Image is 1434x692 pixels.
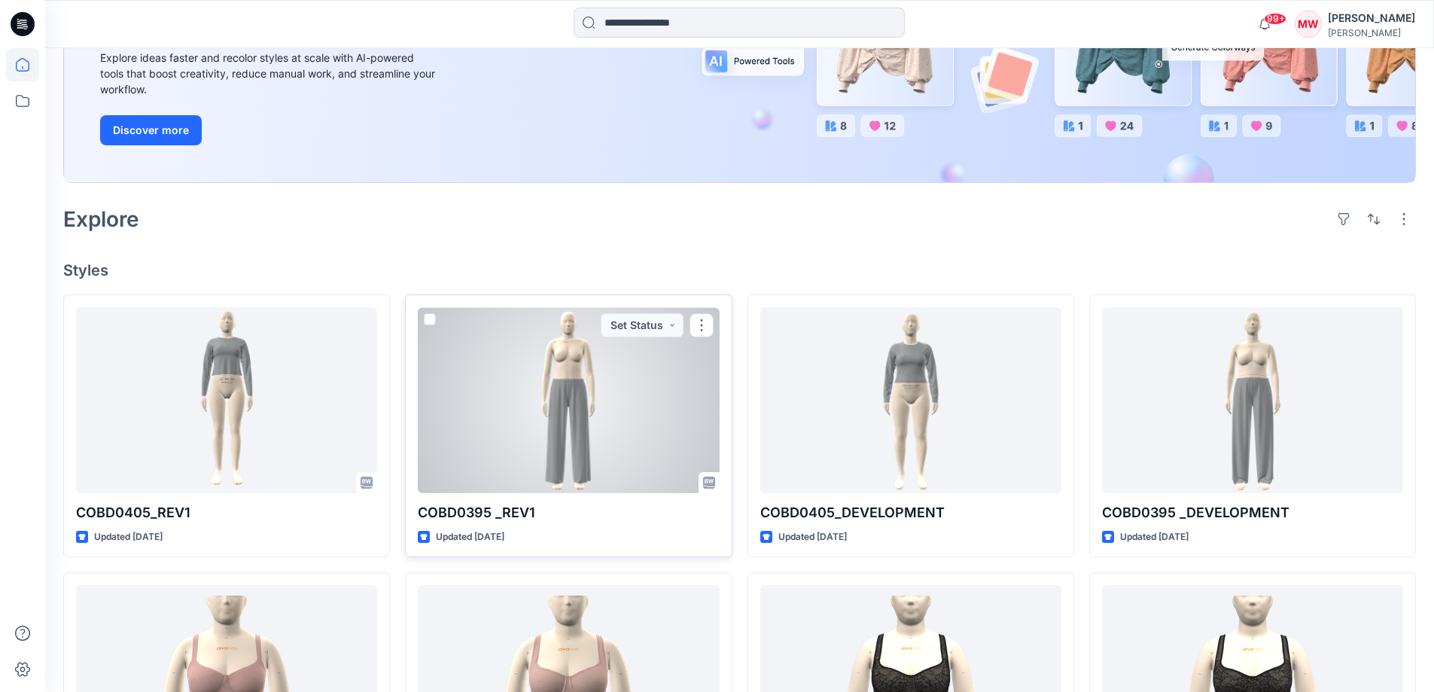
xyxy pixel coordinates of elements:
p: COBD0405_DEVELOPMENT [760,502,1061,523]
p: COBD0395 _DEVELOPMENT [1102,502,1403,523]
p: Updated [DATE] [94,529,163,545]
div: [PERSON_NAME] [1328,9,1415,27]
a: COBD0395 _REV1 [418,307,719,493]
a: COBD0405_DEVELOPMENT [760,307,1061,493]
h2: Explore [63,207,139,231]
div: Explore ideas faster and recolor styles at scale with AI-powered tools that boost creativity, red... [100,50,439,97]
p: Updated [DATE] [778,529,847,545]
p: Updated [DATE] [1120,529,1189,545]
p: COBD0395 _REV1 [418,502,719,523]
button: Discover more [100,115,202,145]
a: COBD0405_REV1 [76,307,377,493]
a: Discover more [100,115,439,145]
div: MW [1295,11,1322,38]
p: Updated [DATE] [436,529,504,545]
h4: Styles [63,261,1416,279]
span: 99+ [1264,13,1286,25]
div: [PERSON_NAME] [1328,27,1415,38]
a: COBD0395 _DEVELOPMENT [1102,307,1403,493]
p: COBD0405_REV1 [76,502,377,523]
